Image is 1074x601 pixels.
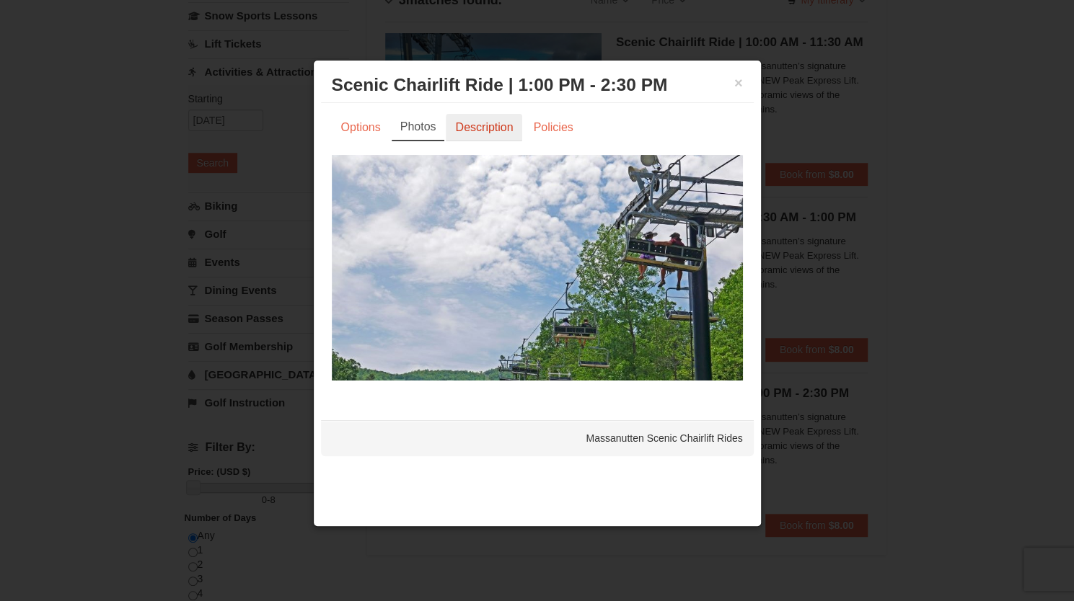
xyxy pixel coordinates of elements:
[321,420,754,456] div: Massanutten Scenic Chairlift Rides
[332,155,743,380] img: 24896431-9-664d1467.jpg
[392,114,445,141] a: Photos
[524,114,582,141] a: Policies
[332,114,390,141] a: Options
[734,76,743,90] button: ×
[332,74,743,96] h3: Scenic Chairlift Ride | 1:00 PM - 2:30 PM
[446,114,522,141] a: Description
